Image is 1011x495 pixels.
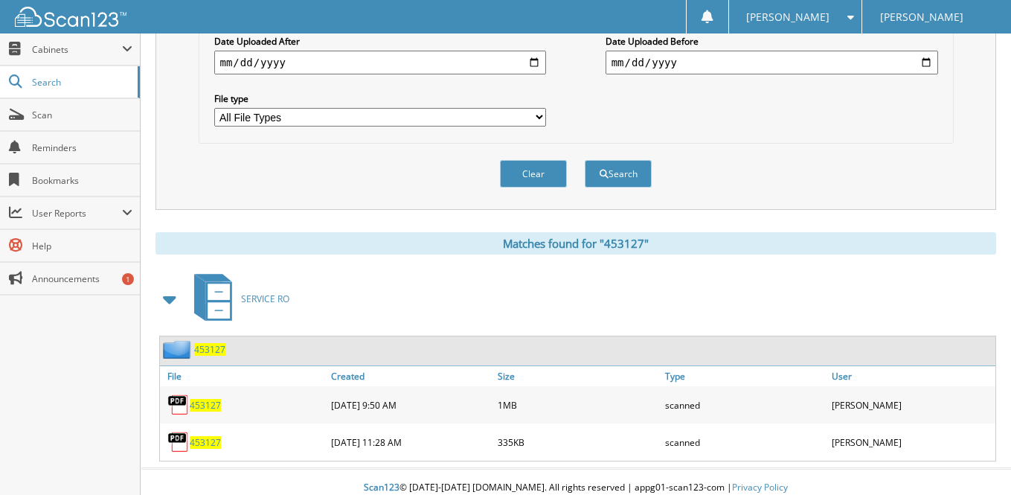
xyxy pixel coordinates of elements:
[190,436,221,449] a: 453127
[500,160,567,188] button: Clear
[32,43,122,56] span: Cabinets
[327,427,495,457] div: [DATE] 11:28 AM
[661,390,829,420] div: scanned
[585,160,652,188] button: Search
[214,35,547,48] label: Date Uploaded After
[185,269,289,328] a: SERVICE RO
[163,340,194,359] img: folder2.png
[494,390,661,420] div: 1MB
[32,174,132,187] span: Bookmarks
[828,390,995,420] div: [PERSON_NAME]
[32,207,122,220] span: User Reports
[606,51,938,74] input: end
[32,141,132,154] span: Reminders
[190,399,221,412] a: 453127
[327,366,495,386] a: Created
[214,92,547,105] label: File type
[327,390,495,420] div: [DATE] 9:50 AM
[214,51,547,74] input: start
[661,427,829,457] div: scanned
[661,366,829,386] a: Type
[155,232,996,255] div: Matches found for "453127"
[880,13,963,22] span: [PERSON_NAME]
[15,7,126,27] img: scan123-logo-white.svg
[122,273,134,285] div: 1
[828,427,995,457] div: [PERSON_NAME]
[828,366,995,386] a: User
[167,431,190,453] img: PDF.png
[494,366,661,386] a: Size
[32,76,130,89] span: Search
[241,293,289,305] span: SERVICE RO
[160,366,327,386] a: File
[732,481,788,494] a: Privacy Policy
[32,109,132,121] span: Scan
[32,272,132,285] span: Announcements
[364,481,399,494] span: Scan123
[167,394,190,416] img: PDF.png
[494,427,661,457] div: 335KB
[32,240,132,252] span: Help
[194,343,225,356] a: 453127
[937,424,1011,495] iframe: Chat Widget
[606,35,938,48] label: Date Uploaded Before
[746,13,829,22] span: [PERSON_NAME]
